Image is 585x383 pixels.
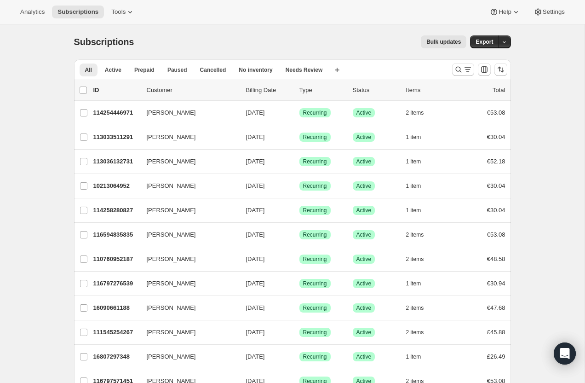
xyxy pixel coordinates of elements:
p: 114254446971 [93,108,139,117]
div: Items [406,86,452,95]
span: €30.94 [487,280,505,287]
span: 1 item [406,280,421,287]
button: [PERSON_NAME] [141,252,233,267]
p: 16807297348 [93,352,139,361]
button: Settings [528,6,570,18]
button: 1 item [406,350,431,363]
button: 2 items [406,253,434,266]
button: Bulk updates [421,35,466,48]
span: €53.08 [487,231,505,238]
span: Settings [543,8,565,16]
span: Prepaid [134,66,155,74]
span: €30.04 [487,207,505,214]
span: €30.04 [487,182,505,189]
div: Type [299,86,345,95]
div: 16090661188[PERSON_NAME][DATE]SuccessRecurringSuccessActive2 items€47.68 [93,302,505,314]
span: 1 item [406,182,421,190]
span: [DATE] [246,353,265,360]
button: 1 item [406,277,431,290]
button: Analytics [15,6,50,18]
span: 2 items [406,255,424,263]
span: 1 item [406,207,421,214]
span: Paused [167,66,187,74]
span: £45.88 [487,329,505,336]
span: [DATE] [246,207,265,214]
span: All [85,66,92,74]
span: Subscriptions [57,8,98,16]
span: Recurring [303,255,327,263]
button: 1 item [406,204,431,217]
div: 111545254267[PERSON_NAME][DATE]SuccessRecurringSuccessActive2 items£45.88 [93,326,505,339]
span: Recurring [303,231,327,238]
button: Create new view [330,64,344,76]
span: [PERSON_NAME] [147,157,196,166]
span: 2 items [406,231,424,238]
span: Active [356,133,372,141]
span: Active [356,255,372,263]
div: 114258280827[PERSON_NAME][DATE]SuccessRecurringSuccessActive1 item€30.04 [93,204,505,217]
button: [PERSON_NAME] [141,325,233,340]
p: ID [93,86,139,95]
span: £26.49 [487,353,505,360]
span: [PERSON_NAME] [147,133,196,142]
span: No inventory [239,66,272,74]
div: 116797276539[PERSON_NAME][DATE]SuccessRecurringSuccessActive1 item€30.94 [93,277,505,290]
span: Active [105,66,121,74]
p: Total [493,86,505,95]
span: Active [356,280,372,287]
span: Tools [111,8,126,16]
div: 116594835835[PERSON_NAME][DATE]SuccessRecurringSuccessActive2 items€53.08 [93,228,505,241]
span: [PERSON_NAME] [147,303,196,313]
p: 10213064952 [93,181,139,191]
span: Recurring [303,353,327,360]
span: Recurring [303,133,327,141]
span: Recurring [303,109,327,116]
button: Subscriptions [52,6,104,18]
button: [PERSON_NAME] [141,301,233,315]
button: [PERSON_NAME] [141,154,233,169]
span: Needs Review [286,66,323,74]
span: 1 item [406,158,421,165]
span: [DATE] [246,280,265,287]
span: [DATE] [246,255,265,262]
span: [PERSON_NAME] [147,230,196,239]
button: 2 items [406,228,434,241]
span: 2 items [406,329,424,336]
span: Help [499,8,511,16]
p: 111545254267 [93,328,139,337]
button: 1 item [406,155,431,168]
button: [PERSON_NAME] [141,276,233,291]
button: [PERSON_NAME] [141,227,233,242]
p: 110760952187 [93,255,139,264]
span: [DATE] [246,182,265,189]
span: Analytics [20,8,45,16]
span: €52.18 [487,158,505,165]
p: 113036132731 [93,157,139,166]
span: [PERSON_NAME] [147,206,196,215]
span: Active [356,353,372,360]
span: [DATE] [246,109,265,116]
p: 116594835835 [93,230,139,239]
p: 116797276539 [93,279,139,288]
div: 110760952187[PERSON_NAME][DATE]SuccessRecurringSuccessActive2 items€48.58 [93,253,505,266]
div: 113036132731[PERSON_NAME][DATE]SuccessRecurringSuccessActive1 item€52.18 [93,155,505,168]
button: Search and filter results [452,63,474,76]
button: [PERSON_NAME] [141,203,233,218]
span: €47.68 [487,304,505,311]
span: [PERSON_NAME] [147,108,196,117]
span: Recurring [303,158,327,165]
span: Recurring [303,304,327,312]
div: IDCustomerBilling DateTypeStatusItemsTotal [93,86,505,95]
span: 1 item [406,133,421,141]
span: [PERSON_NAME] [147,181,196,191]
button: Sort the results [494,63,507,76]
button: [PERSON_NAME] [141,179,233,193]
span: 1 item [406,353,421,360]
span: 2 items [406,304,424,312]
span: €30.04 [487,133,505,140]
p: 16090661188 [93,303,139,313]
div: 114254446971[PERSON_NAME][DATE]SuccessRecurringSuccessActive2 items€53.08 [93,106,505,119]
span: [PERSON_NAME] [147,352,196,361]
span: Recurring [303,329,327,336]
span: [PERSON_NAME] [147,328,196,337]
